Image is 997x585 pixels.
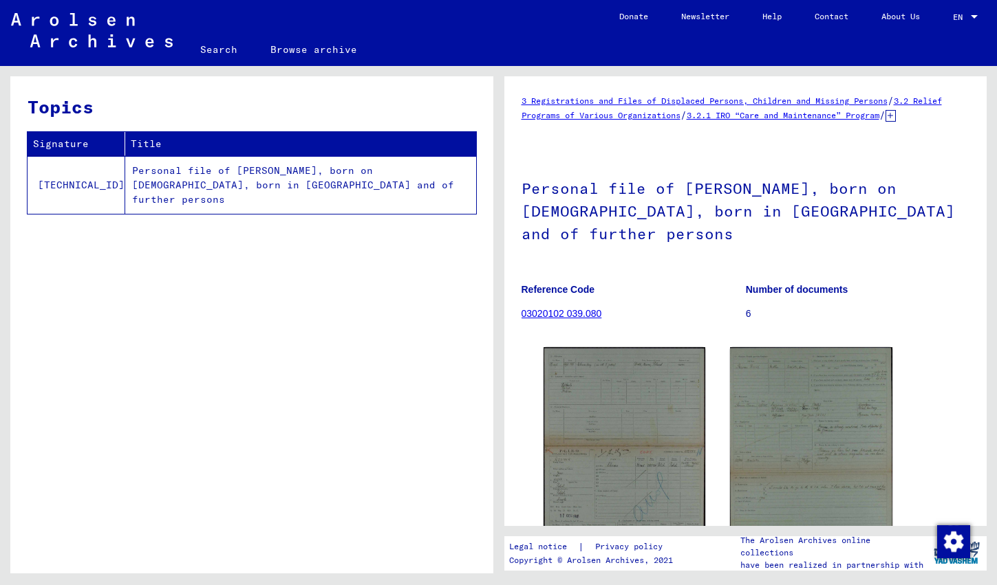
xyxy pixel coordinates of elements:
[509,540,578,554] a: Legal notice
[931,536,983,570] img: yv_logo.png
[879,109,886,121] span: /
[254,33,374,66] a: Browse archive
[937,525,970,558] img: Change consent
[740,534,926,559] p: The Arolsen Archives online collections
[522,96,888,106] a: 3 Registrations and Files of Displaced Persons, Children and Missing Persons
[28,93,475,120] h3: Topics
[184,33,254,66] a: Search
[730,347,892,571] img: 002.jpg
[888,94,894,107] span: /
[746,307,969,321] p: 6
[584,540,679,554] a: Privacy policy
[28,132,125,156] th: Signature
[740,559,926,571] p: have been realized in partnership with
[11,13,173,47] img: Arolsen_neg.svg
[28,156,125,214] td: [TECHNICAL_ID]
[544,347,706,569] img: 001.jpg
[680,109,687,121] span: /
[522,308,602,319] a: 03020102 039.080
[746,284,848,295] b: Number of documents
[125,156,476,214] td: Personal file of [PERSON_NAME], born on [DEMOGRAPHIC_DATA], born in [GEOGRAPHIC_DATA] and of furt...
[509,554,679,566] p: Copyright © Arolsen Archives, 2021
[953,12,968,22] span: EN
[522,284,595,295] b: Reference Code
[125,132,476,156] th: Title
[522,157,970,263] h1: Personal file of [PERSON_NAME], born on [DEMOGRAPHIC_DATA], born in [GEOGRAPHIC_DATA] and of furt...
[687,110,879,120] a: 3.2.1 IRO “Care and Maintenance” Program
[509,540,679,554] div: |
